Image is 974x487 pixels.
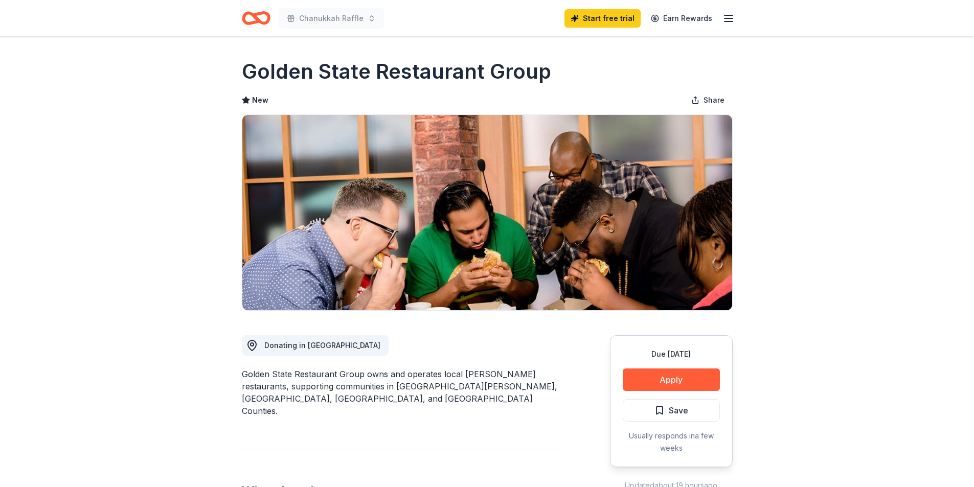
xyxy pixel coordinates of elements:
[242,115,732,310] img: Image for Golden State Restaurant Group
[623,368,720,391] button: Apply
[669,404,688,417] span: Save
[264,341,380,350] span: Donating in [GEOGRAPHIC_DATA]
[242,368,561,417] div: Golden State Restaurant Group owns and operates local [PERSON_NAME] restaurants, supporting commu...
[299,12,364,25] span: Chanukkah Raffle
[242,6,270,30] a: Home
[645,9,718,28] a: Earn Rewards
[242,57,551,86] h1: Golden State Restaurant Group
[623,399,720,422] button: Save
[564,9,641,28] a: Start free trial
[623,348,720,360] div: Due [DATE]
[252,94,268,106] span: New
[704,94,724,106] span: Share
[279,8,384,29] button: Chanukkah Raffle
[683,90,733,110] button: Share
[623,430,720,454] div: Usually responds in a few weeks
